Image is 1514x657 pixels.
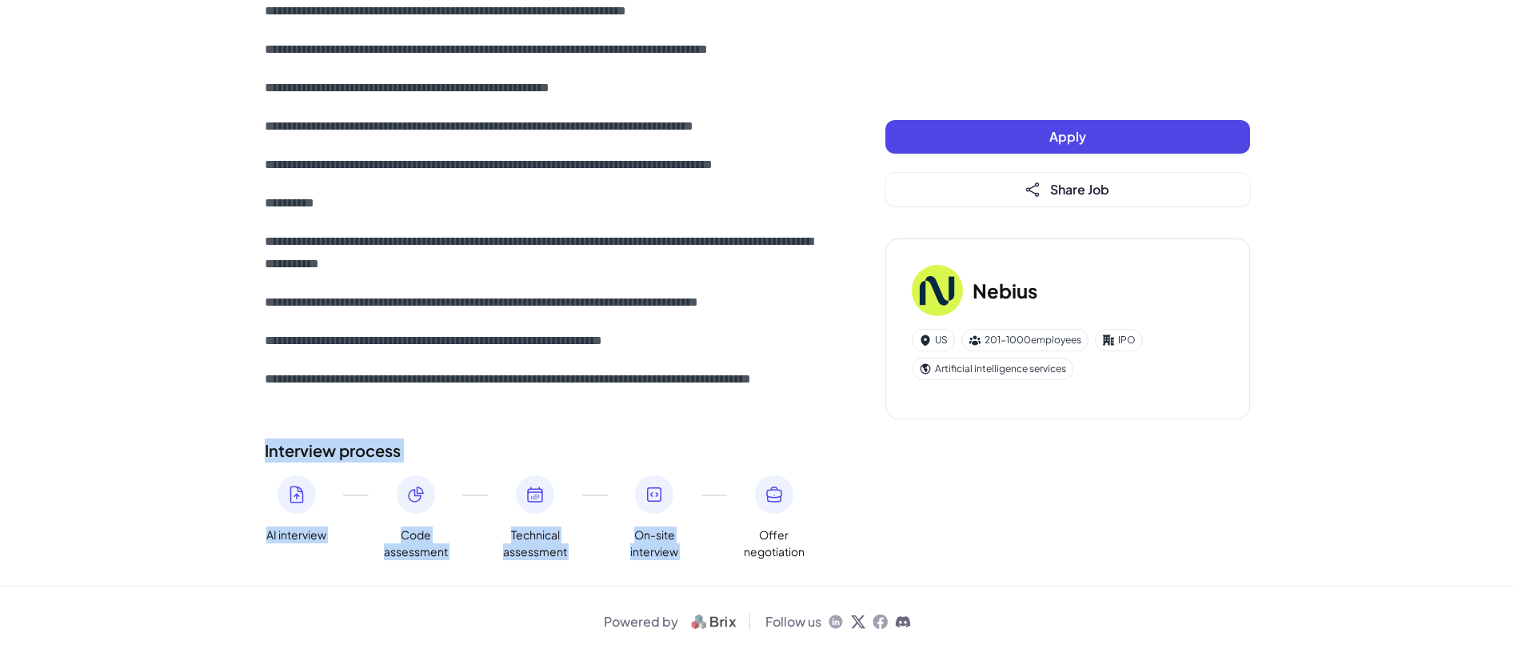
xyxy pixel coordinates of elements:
[1050,181,1109,198] span: Share Job
[973,276,1037,305] h3: Nebius
[685,612,743,631] img: logo
[1049,128,1086,145] span: Apply
[265,439,821,463] h2: Interview process
[961,329,1089,351] div: 201-1000 employees
[912,265,963,316] img: Ne
[622,527,686,560] span: On-site interview
[765,612,821,631] span: Follow us
[1095,329,1143,351] div: IPO
[912,358,1073,380] div: Artificial intelligence services
[604,612,678,631] span: Powered by
[885,173,1250,206] button: Share Job
[885,120,1250,154] button: Apply
[384,527,448,560] span: Code assessment
[266,527,326,543] span: AI interview
[912,329,955,351] div: US
[742,527,806,560] span: Offer negotiation
[503,527,567,560] span: Technical assessment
